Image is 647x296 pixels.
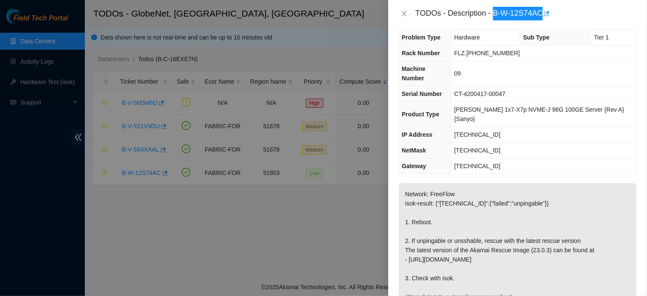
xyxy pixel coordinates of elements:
span: Hardware [454,34,480,41]
button: Close [398,10,410,18]
span: Product Type [402,111,439,118]
span: [PERSON_NAME] 1x7-X7p NVME-J 96G 100GE Server {Rev A}{Sanyo} [454,106,625,122]
span: close [401,10,408,17]
span: Sub Type [523,34,549,41]
span: IP Address [402,131,432,138]
span: Gateway [402,163,426,169]
span: Tier 1 [594,34,609,41]
span: Machine Number [402,65,426,82]
span: FLZ.[PHONE_NUMBER] [454,50,520,56]
span: Problem Type [402,34,441,41]
span: NetMask [402,147,426,154]
span: [TECHNICAL_ID] [454,131,501,138]
div: TODOs - Description - B-W-12S74AC [415,7,637,20]
span: [TECHNICAL_ID] [454,163,501,169]
span: 09 [454,70,461,77]
span: Serial Number [402,90,442,97]
span: Rack Number [402,50,440,56]
span: CT-4200417-00047 [454,90,506,97]
span: [TECHNICAL_ID] [454,147,501,154]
